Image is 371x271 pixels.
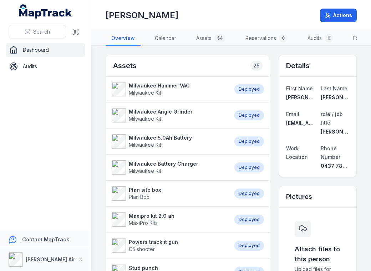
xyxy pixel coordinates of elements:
a: Maxipro kit 2.0 ahMaxiPro Kits [112,212,227,227]
a: Audits [6,59,85,74]
div: Deployed [234,189,264,199]
span: [PERSON_NAME] [286,94,327,100]
strong: Contact MapTrack [22,236,69,242]
a: Assets54 [190,31,231,46]
a: MapTrack [19,4,72,19]
a: Milwaukee Angle GrinderMilwaukee Kit [112,108,227,122]
h3: Attach files to this person [295,244,341,264]
a: Milwaukee Hammer VACMilwaukee Kit [112,82,227,96]
a: Plan site boxPlan Box [112,186,227,201]
a: Audits0 [302,31,339,46]
button: Actions [320,9,357,22]
span: Work Location [286,145,308,160]
a: Milwaukee 5.0Ah BatteryMilwaukee Kit [112,134,227,149]
div: Deployed [234,136,264,146]
div: Deployed [234,162,264,172]
div: Deployed [234,110,264,120]
strong: Milwaukee Battery Charger [129,160,198,167]
span: 0437 786 251 [321,163,356,169]
span: role / job title [321,111,343,126]
div: Deployed [234,84,264,94]
span: Last Name [321,85,347,91]
span: Milwaukee Kit [129,168,161,174]
a: Milwaukee Battery ChargerMilwaukee Kit [112,160,227,175]
a: Overview [106,31,141,46]
a: Reservations0 [240,31,293,46]
span: Email [286,111,299,117]
strong: Powers track it gun [129,239,178,246]
strong: Milwaukee Angle Grinder [129,108,193,115]
span: [PERSON_NAME] [321,129,362,135]
span: C5 shooter [129,246,155,252]
div: 25 [250,61,263,71]
div: 54 [214,34,225,42]
strong: Milwaukee Hammer VAC [129,82,190,89]
span: Milwaukee Kit [129,116,161,122]
div: Deployed [234,241,264,251]
div: Deployed [234,215,264,225]
a: Calendar [149,31,182,46]
span: Plan Box [129,194,149,200]
span: MaxiPro Kits [129,220,158,226]
a: Powers track it gunC5 shooter [112,239,227,253]
button: Search [9,25,66,39]
span: Search [33,28,50,35]
strong: Maxipro kit 2.0 ah [129,212,174,220]
div: 0 [279,34,288,42]
strong: Plan site box [129,186,161,194]
h2: Details [286,61,310,71]
span: [PERSON_NAME] [321,94,362,100]
h2: Assets [113,61,137,71]
div: 0 [325,34,333,42]
span: Phone Number [321,145,340,160]
strong: [PERSON_NAME] Air [26,256,75,262]
h3: Pictures [286,192,312,202]
h1: [PERSON_NAME] [106,10,178,21]
span: Milwaukee Kit [129,90,161,96]
a: Dashboard [6,43,85,57]
strong: Milwaukee 5.0Ah Battery [129,134,192,141]
span: Milwaukee Kit [129,142,161,148]
span: First Name [286,85,313,91]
